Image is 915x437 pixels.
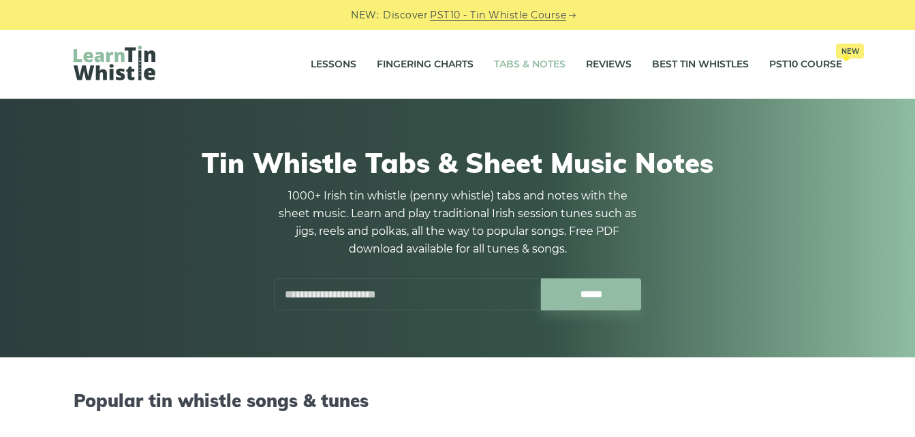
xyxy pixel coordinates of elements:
p: 1000+ Irish tin whistle (penny whistle) tabs and notes with the sheet music. Learn and play tradi... [274,187,642,258]
a: Fingering Charts [377,48,474,82]
h1: Tin Whistle Tabs & Sheet Music Notes [74,146,842,179]
a: Best Tin Whistles [652,48,749,82]
a: Tabs & Notes [494,48,565,82]
a: Lessons [311,48,356,82]
img: LearnTinWhistle.com [74,46,155,80]
a: Reviews [586,48,632,82]
a: PST10 CourseNew [769,48,842,82]
h2: Popular tin whistle songs & tunes [74,390,842,411]
span: New [836,44,864,59]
